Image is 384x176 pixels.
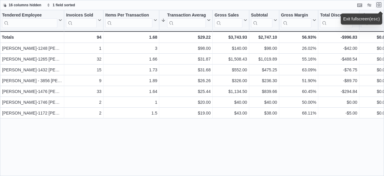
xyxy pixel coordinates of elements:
[66,88,101,95] div: 33
[281,13,312,18] div: Gross Margin
[2,55,62,63] div: [PERSON_NAME]-1265 [PERSON_NAME]
[161,34,211,41] div: $29.22
[161,66,211,73] div: $31.68
[66,109,101,117] div: 2
[251,13,272,28] div: Subtotal
[281,13,316,28] button: Gross Margin
[281,109,316,117] div: 68.11%
[281,45,316,52] div: 26.02%
[361,13,382,28] div: Tips
[105,13,157,28] button: Items Per Transaction
[214,66,247,73] div: $552.00
[320,88,357,95] div: -$294.84
[251,34,277,41] div: $2,747.10
[366,1,373,9] button: Display options
[320,99,357,106] div: $0.00
[66,99,101,106] div: 2
[105,34,157,41] div: 1.68
[281,99,316,106] div: 50.00%
[9,3,41,7] span: 16 columns hidden
[214,77,247,84] div: $326.00
[66,34,101,41] div: 94
[320,13,352,28] div: Total Discount
[66,66,101,73] div: 15
[251,99,277,106] div: $40.00
[214,45,247,52] div: $140.00
[161,55,211,63] div: $31.87
[251,45,277,52] div: $98.00
[320,13,352,18] div: Total Discount
[66,55,101,63] div: 32
[161,45,211,52] div: $98.00
[320,66,357,73] div: -$76.75
[105,13,152,18] div: Items Per Transaction
[161,99,211,106] div: $20.00
[53,3,75,7] span: 1 field sorted
[167,13,206,18] div: Transaction Average
[251,13,272,18] div: Subtotal
[66,45,101,52] div: 1
[161,13,211,28] button: Transaction Average
[2,34,62,41] div: Totals
[214,99,247,106] div: $40.00
[0,1,44,9] button: 16 columns hidden
[214,55,247,63] div: $1,508.43
[214,13,242,28] div: Gross Sales
[375,1,382,8] button: Exit fullscreen
[2,13,57,28] div: Tendered Employee
[214,88,247,95] div: $1,134.50
[44,1,78,9] button: 1 field sorted
[320,55,357,63] div: -$488.54
[105,88,157,95] div: 1.64
[251,55,277,63] div: $1,019.89
[214,34,247,41] div: $3,743.93
[2,88,62,95] div: [PERSON_NAME]-1476 [PERSON_NAME]
[356,1,363,9] button: Keyboard shortcuts
[251,66,277,73] div: $475.25
[2,99,62,106] div: [PERSON_NAME]-1746 [PERSON_NAME]
[105,77,157,84] div: 1.89
[105,45,157,52] div: 3
[320,109,357,117] div: -$5.00
[281,66,316,73] div: 63.09%
[66,13,97,28] div: Invoices Sold
[281,77,316,84] div: 51.90%
[167,13,206,28] div: Transaction Average
[281,88,316,95] div: 60.45%
[281,34,316,41] div: 56.93%
[161,88,211,95] div: $25.44
[251,13,277,28] button: Subtotal
[214,13,242,18] div: Gross Sales
[343,16,380,22] div: Exit fullscreen ( )
[2,77,62,84] div: [PERSON_NAME] - 3856 [PERSON_NAME]
[214,13,247,28] button: Gross Sales
[251,88,277,95] div: $839.66
[281,13,312,28] div: Gross Margin
[214,109,247,117] div: $43.00
[320,13,357,28] button: Total Discount
[161,109,211,117] div: $19.00
[320,45,357,52] div: -$42.00
[2,109,62,117] div: [PERSON_NAME]-1172 [PERSON_NAME]
[371,17,378,22] kbd: esc
[251,109,277,117] div: $38.00
[66,77,101,84] div: 9
[2,66,62,73] div: [PERSON_NAME]-1432 [PERSON_NAME]
[105,66,157,73] div: 1.73
[2,45,62,52] div: [PERSON_NAME]-1248 [PERSON_NAME]
[105,109,157,117] div: 1.5
[320,34,357,41] div: -$996.83
[105,13,152,28] div: Items Per Transaction
[105,55,157,63] div: 1.66
[105,99,157,106] div: 1
[2,13,57,18] div: Tendered Employee
[320,77,357,84] div: -$89.70
[66,13,101,28] button: Invoices Sold
[251,77,277,84] div: $236.30
[161,77,211,84] div: $26.26
[361,13,382,18] div: Tips
[66,13,97,18] div: Invoices Sold
[281,55,316,63] div: 55.16%
[2,13,62,28] button: Tendered Employee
